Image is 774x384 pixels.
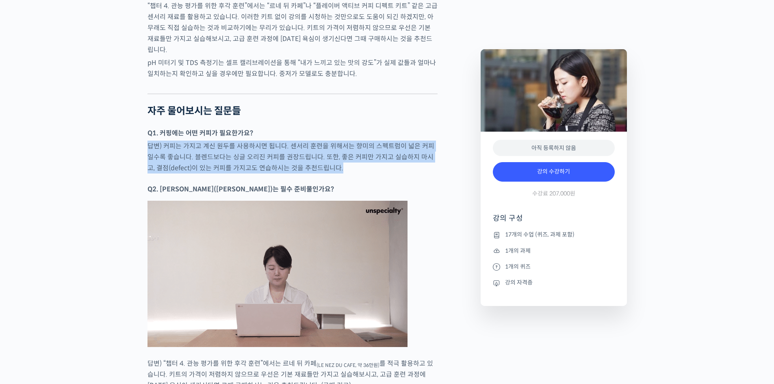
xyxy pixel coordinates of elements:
a: 설정 [105,258,156,278]
h4: 강의 구성 [493,213,615,230]
li: 17개의 수업 (퀴즈, 과제 포함) [493,230,615,240]
strong: Q2. [PERSON_NAME]([PERSON_NAME])는 필수 준비물인가요? [147,185,334,193]
p: “챕터 4. 관능 평가를 위한 후각 훈련”에서는 “르네 뒤 카페”나 “플레이버 액티브 커피 디펙트 키트” 같은 고급 센서리 재료를 활용하고 있습니다. 이러한 키트 없이 강의를... [147,0,438,55]
span: 설정 [126,270,135,276]
a: 홈 [2,258,54,278]
div: 아직 등록하지 않음 [493,140,615,156]
sub: (LE NEZ DU CAFE, 약 36만원) [317,362,379,368]
li: 1개의 퀴즈 [493,262,615,271]
p: 답변) 커피는 가지고 계신 원두를 사용하시면 됩니다. 센서리 훈련을 위해서는 향미의 스펙트럼이 넓은 커피일수록 좋습니다. 블렌드보다는 싱글 오리진 커피를 권장드립니다. 또한,... [147,141,438,174]
strong: Q1. 커핑에는 어떤 커피가 필요한가요? [147,129,253,137]
li: 강의 자격증 [493,278,615,288]
li: 1개의 과제 [493,246,615,256]
strong: 자주 물어보시는 질문들 [147,105,241,117]
span: 대화 [74,270,84,277]
span: 수강료 207,000원 [532,190,575,197]
a: 대화 [54,258,105,278]
p: pH 미터기 및 TDS 측정기는 셀프 캘리브레이션을 통해 “내가 느끼고 있는 맛의 강도”가 실제 값들과 얼마나 일치하는지 확인하고 싶을 경우에만 필요합니다. 중저가 모델로도 ... [147,57,438,79]
a: 강의 수강하기 [493,162,615,182]
span: 홈 [26,270,30,276]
